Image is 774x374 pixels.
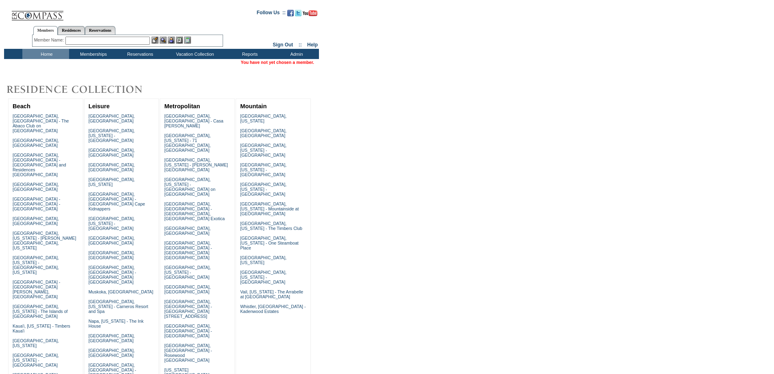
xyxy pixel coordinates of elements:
a: Sign Out [273,42,293,48]
img: Reservations [176,37,183,44]
span: You have not yet chosen a member. [241,60,314,65]
a: [GEOGRAPHIC_DATA], [US_STATE] - [GEOGRAPHIC_DATA] [89,216,135,231]
a: [GEOGRAPHIC_DATA], [GEOGRAPHIC_DATA] [89,250,135,260]
a: [GEOGRAPHIC_DATA], [US_STATE] - [GEOGRAPHIC_DATA] [240,270,286,284]
td: Home [22,49,69,59]
span: :: [299,42,302,48]
a: [GEOGRAPHIC_DATA], [US_STATE] - [PERSON_NAME][GEOGRAPHIC_DATA] [164,157,228,172]
a: Become our fan on Facebook [287,12,294,17]
a: [GEOGRAPHIC_DATA], [GEOGRAPHIC_DATA] - Rosewood [GEOGRAPHIC_DATA] [164,343,212,363]
a: [GEOGRAPHIC_DATA] - [GEOGRAPHIC_DATA][PERSON_NAME], [GEOGRAPHIC_DATA] [13,280,60,299]
td: Vacation Collection [163,49,225,59]
a: [GEOGRAPHIC_DATA], [GEOGRAPHIC_DATA] [240,128,286,138]
img: b_calculator.gif [184,37,191,44]
a: [GEOGRAPHIC_DATA], [GEOGRAPHIC_DATA] - Casa [PERSON_NAME] [164,114,223,128]
img: View [160,37,167,44]
a: [GEOGRAPHIC_DATA], [US_STATE] - Carneros Resort and Spa [89,299,148,314]
a: Residences [58,26,85,35]
a: Mountain [240,103,267,109]
a: Vail, [US_STATE] - The Arrabelle at [GEOGRAPHIC_DATA] [240,289,303,299]
a: Help [307,42,318,48]
a: [GEOGRAPHIC_DATA], [GEOGRAPHIC_DATA] [89,333,135,343]
a: [GEOGRAPHIC_DATA], [GEOGRAPHIC_DATA] - [GEOGRAPHIC_DATA] [164,324,212,338]
a: [GEOGRAPHIC_DATA], [US_STATE] - The Timbers Club [240,221,302,231]
a: [GEOGRAPHIC_DATA], [GEOGRAPHIC_DATA] - [GEOGRAPHIC_DATA] and Residences [GEOGRAPHIC_DATA] [13,153,66,177]
a: [GEOGRAPHIC_DATA] - [GEOGRAPHIC_DATA] - [GEOGRAPHIC_DATA] [13,197,60,211]
a: Subscribe to our YouTube Channel [303,12,317,17]
a: [GEOGRAPHIC_DATA], [GEOGRAPHIC_DATA] - [GEOGRAPHIC_DATA] [GEOGRAPHIC_DATA] [89,265,136,284]
img: Compass Home [11,4,64,21]
img: i.gif [4,12,11,13]
a: Whistler, [GEOGRAPHIC_DATA] - Kadenwood Estates [240,304,306,314]
a: [GEOGRAPHIC_DATA], [GEOGRAPHIC_DATA] - The Abaco Club on [GEOGRAPHIC_DATA] [13,114,69,133]
a: Napa, [US_STATE] - The Ink House [89,319,144,328]
img: Impersonate [168,37,175,44]
a: [GEOGRAPHIC_DATA], [US_STATE] - Mountainside at [GEOGRAPHIC_DATA] [240,201,299,216]
a: [GEOGRAPHIC_DATA], [GEOGRAPHIC_DATA] [164,226,210,236]
a: [GEOGRAPHIC_DATA], [GEOGRAPHIC_DATA] [89,148,135,157]
td: Reservations [116,49,163,59]
a: Leisure [89,103,110,109]
div: Member Name: [34,37,65,44]
a: Follow us on Twitter [295,12,301,17]
a: [GEOGRAPHIC_DATA], [GEOGRAPHIC_DATA] [164,284,210,294]
a: [GEOGRAPHIC_DATA], [US_STATE] - [GEOGRAPHIC_DATA] [240,162,286,177]
a: [GEOGRAPHIC_DATA], [US_STATE] - [PERSON_NAME][GEOGRAPHIC_DATA], [US_STATE] [13,231,76,250]
a: [GEOGRAPHIC_DATA], [US_STATE] - [GEOGRAPHIC_DATA] [240,143,286,157]
img: Follow us on Twitter [295,10,301,16]
a: [GEOGRAPHIC_DATA], [US_STATE] [240,114,286,123]
td: Admin [272,49,319,59]
a: Members [33,26,58,35]
a: [GEOGRAPHIC_DATA], [GEOGRAPHIC_DATA] - [GEOGRAPHIC_DATA] Cape Kidnappers [89,192,145,211]
a: [GEOGRAPHIC_DATA], [GEOGRAPHIC_DATA] [89,162,135,172]
td: Memberships [69,49,116,59]
a: Beach [13,103,30,109]
td: Follow Us :: [257,9,286,19]
a: [GEOGRAPHIC_DATA], [US_STATE] - [GEOGRAPHIC_DATA] on [GEOGRAPHIC_DATA] [164,177,215,197]
a: Metropolitan [164,103,200,109]
img: b_edit.gif [152,37,158,44]
a: Muskoka, [GEOGRAPHIC_DATA] [89,289,153,294]
a: [GEOGRAPHIC_DATA], [GEOGRAPHIC_DATA] - [GEOGRAPHIC_DATA] [GEOGRAPHIC_DATA] [164,241,212,260]
a: [GEOGRAPHIC_DATA], [GEOGRAPHIC_DATA] [13,138,59,148]
a: [GEOGRAPHIC_DATA], [US_STATE] - 71 [GEOGRAPHIC_DATA], [GEOGRAPHIC_DATA] [164,133,210,153]
a: [GEOGRAPHIC_DATA], [US_STATE] - [GEOGRAPHIC_DATA] [13,353,59,367]
a: [GEOGRAPHIC_DATA], [US_STATE] [89,177,135,187]
a: [GEOGRAPHIC_DATA], [US_STATE] - [GEOGRAPHIC_DATA] [89,128,135,143]
a: [GEOGRAPHIC_DATA], [GEOGRAPHIC_DATA] [89,114,135,123]
a: [GEOGRAPHIC_DATA], [GEOGRAPHIC_DATA] [13,182,59,192]
a: [GEOGRAPHIC_DATA], [US_STATE] - The Islands of [GEOGRAPHIC_DATA] [13,304,68,319]
a: [GEOGRAPHIC_DATA], [GEOGRAPHIC_DATA] - [GEOGRAPHIC_DATA], [GEOGRAPHIC_DATA] Exotica [164,201,225,221]
td: Reports [225,49,272,59]
a: Kaua'i, [US_STATE] - Timbers Kaua'i [13,324,70,333]
img: Become our fan on Facebook [287,10,294,16]
a: [GEOGRAPHIC_DATA], [US_STATE] - [GEOGRAPHIC_DATA] [164,265,210,280]
img: Destinations by Exclusive Resorts [4,81,163,98]
a: [GEOGRAPHIC_DATA], [US_STATE] [240,255,286,265]
a: [GEOGRAPHIC_DATA], [GEOGRAPHIC_DATA] [13,216,59,226]
a: [GEOGRAPHIC_DATA], [GEOGRAPHIC_DATA] [89,348,135,358]
a: [GEOGRAPHIC_DATA], [US_STATE] - [GEOGRAPHIC_DATA] [240,182,286,197]
a: Reservations [85,26,115,35]
a: [GEOGRAPHIC_DATA], [US_STATE] [13,338,59,348]
a: [GEOGRAPHIC_DATA], [GEOGRAPHIC_DATA] [89,236,135,245]
img: Subscribe to our YouTube Channel [303,10,317,16]
a: [GEOGRAPHIC_DATA], [US_STATE] - [GEOGRAPHIC_DATA], [US_STATE] [13,255,59,275]
a: [GEOGRAPHIC_DATA], [GEOGRAPHIC_DATA] - [GEOGRAPHIC_DATA][STREET_ADDRESS] [164,299,212,319]
a: [GEOGRAPHIC_DATA], [US_STATE] - One Steamboat Place [240,236,299,250]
